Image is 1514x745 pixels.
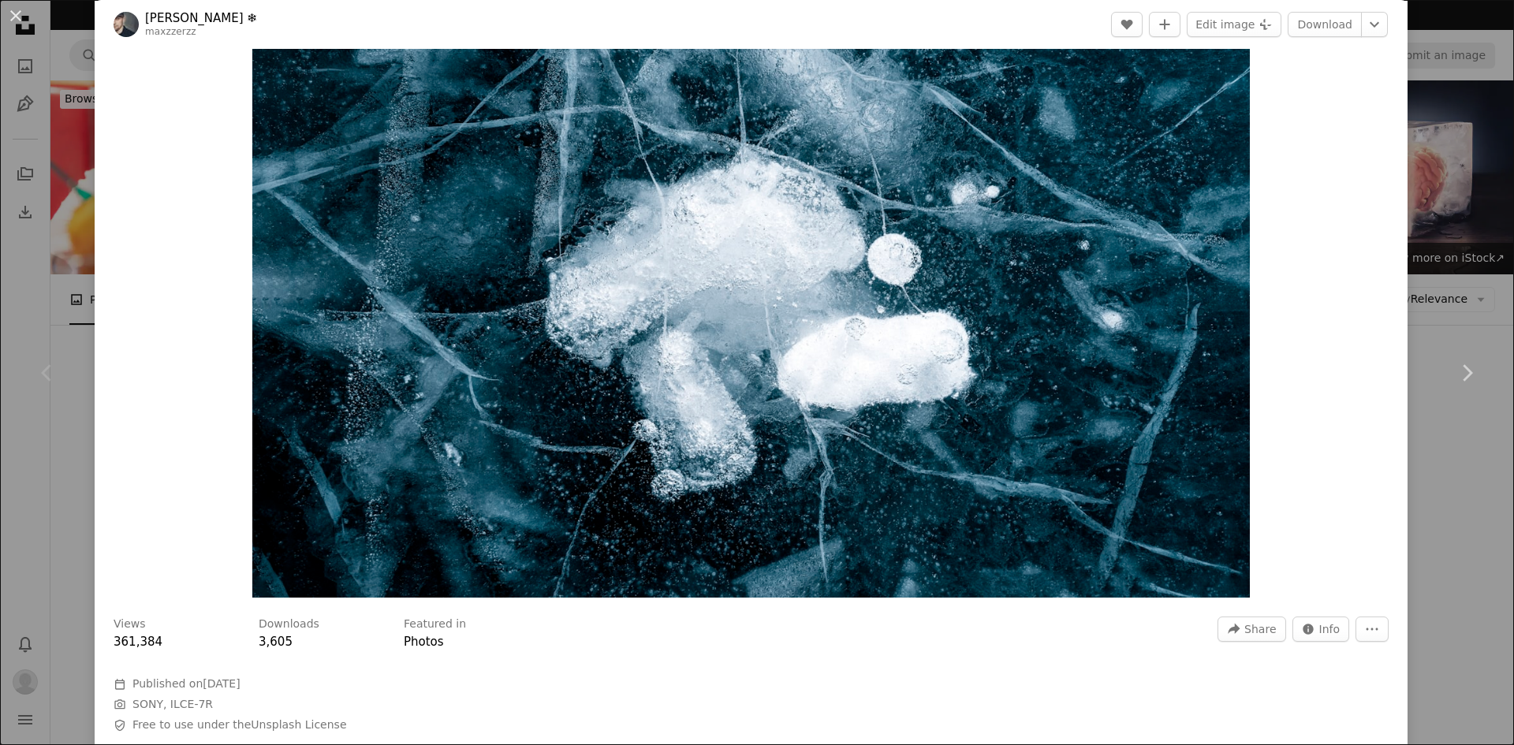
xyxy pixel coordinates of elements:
[203,677,240,690] time: April 17, 2022 at 9:42:41 AM EDT
[114,635,162,649] span: 361,384
[404,616,466,632] h3: Featured in
[1218,616,1285,642] button: Share this image
[259,616,319,632] h3: Downloads
[251,718,346,731] a: Unsplash License
[1356,616,1389,642] button: More Actions
[1361,12,1388,37] button: Choose download size
[114,616,146,632] h3: Views
[145,10,257,26] a: [PERSON_NAME] ❄
[1187,12,1281,37] button: Edit image
[132,697,213,713] button: SONY, ILCE-7R
[1244,617,1276,641] span: Share
[1419,297,1514,449] a: Next
[259,635,293,649] span: 3,605
[132,717,347,733] span: Free to use under the
[404,635,444,649] a: Photos
[1149,12,1180,37] button: Add to Collection
[132,677,241,690] span: Published on
[145,26,196,37] a: maxzzerzz
[1288,12,1362,37] a: Download
[1292,616,1350,642] button: Stats about this image
[114,12,139,37] img: Go to Maxim Potkin ❄'s profile
[1111,12,1143,37] button: Like
[1319,617,1341,641] span: Info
